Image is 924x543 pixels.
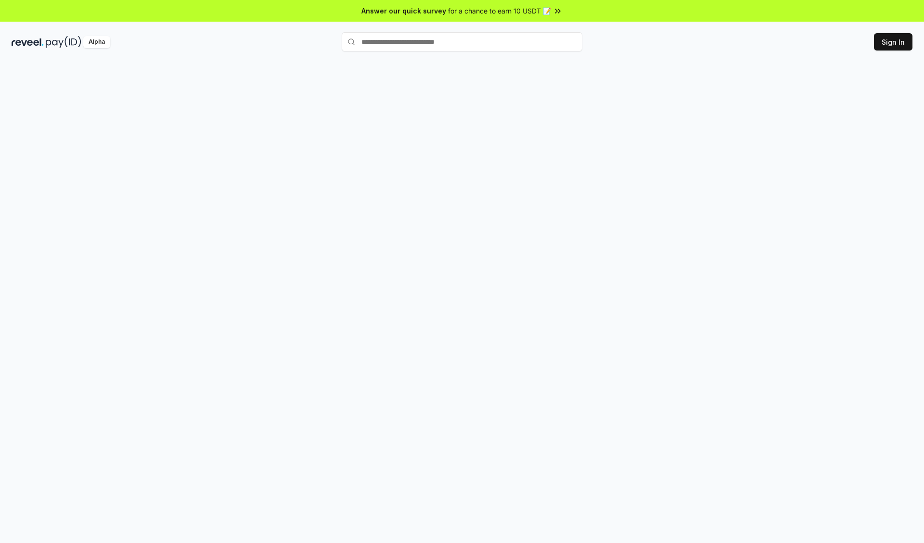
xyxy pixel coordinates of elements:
img: reveel_dark [12,36,44,48]
div: Alpha [83,36,110,48]
span: Answer our quick survey [361,6,446,16]
span: for a chance to earn 10 USDT 📝 [448,6,551,16]
img: pay_id [46,36,81,48]
button: Sign In [874,33,912,51]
